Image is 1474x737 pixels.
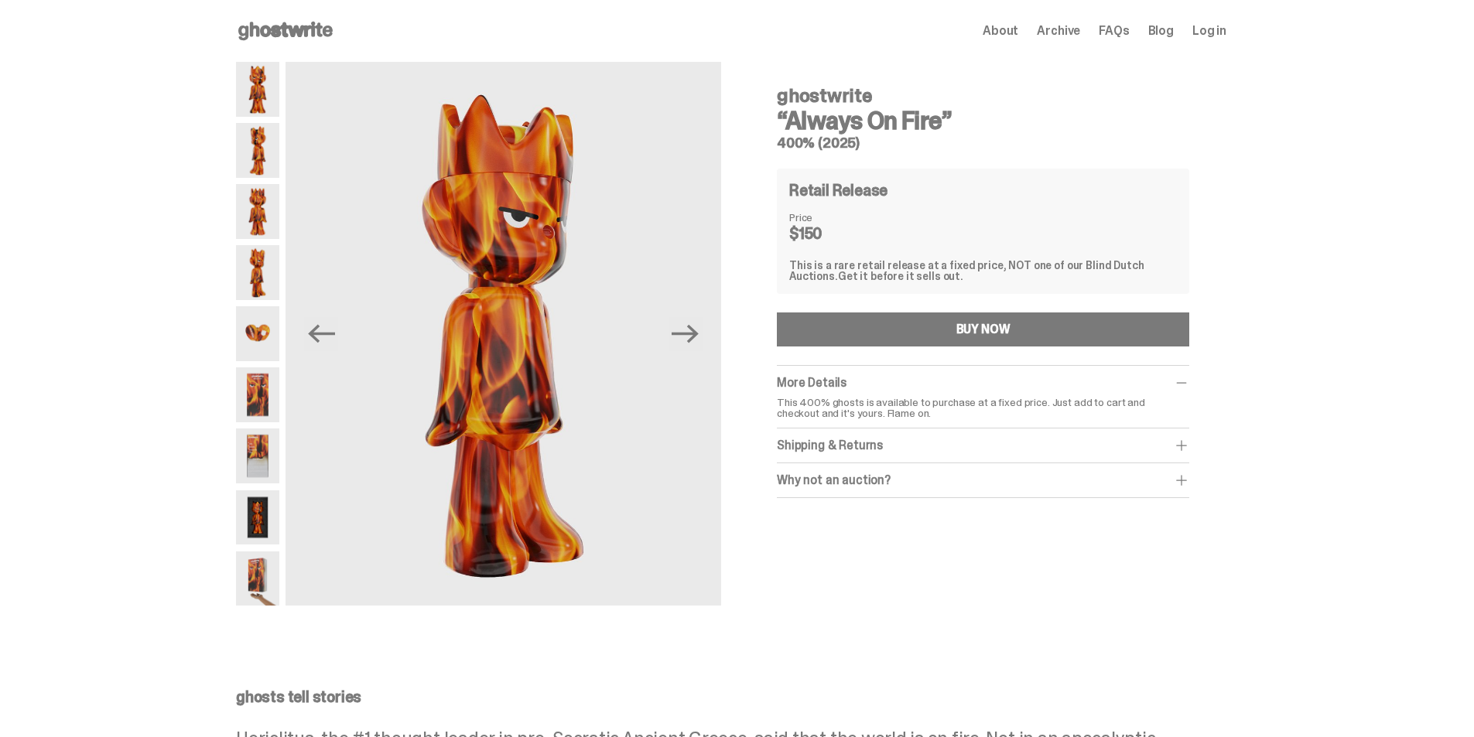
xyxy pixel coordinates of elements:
div: This is a rare retail release at a fixed price, NOT one of our Blind Dutch Auctions. [789,260,1177,281]
h5: 400% (2025) [777,136,1189,150]
img: Always-On-Fire---Website-Archive.2494X.png [236,428,279,483]
img: Always-On-Fire---Website-Archive.2491X.png [236,367,279,422]
dt: Price [789,212,867,223]
div: Shipping & Returns [777,438,1189,453]
button: Next [669,317,703,351]
p: ghosts tell stories [236,689,1226,705]
h4: ghostwrite [777,87,1189,105]
h4: Retail Release [789,183,887,198]
h3: “Always On Fire” [777,108,1189,133]
img: Always-On-Fire---Website-Archive.2489X.png [236,245,279,300]
img: Always-On-Fire---Website-Archive.2487X.png [236,184,279,239]
p: This 400% ghosts is available to purchase at a fixed price. Just add to cart and checkout and it'... [777,397,1189,418]
a: Archive [1037,25,1080,37]
button: Previous [304,317,338,351]
div: Why not an auction? [777,473,1189,488]
img: Always-On-Fire---Website-Archive.2497X.png [236,490,279,545]
div: BUY NOW [956,323,1011,336]
img: Always-On-Fire---Website-Archive.2485X.png [236,123,279,178]
a: FAQs [1099,25,1129,37]
a: Log in [1192,25,1226,37]
a: About [983,25,1018,37]
span: Get it before it sells out. [838,269,963,283]
dd: $150 [789,226,867,241]
a: Blog [1148,25,1174,37]
img: Always-On-Fire---Website-Archive.2490X.png [236,306,279,361]
span: More Details [777,374,846,391]
img: Always-On-Fire---Website-Archive.2484X.png [236,62,279,117]
img: Always-On-Fire---Website-Archive.2522XX.png [236,551,279,606]
button: BUY NOW [777,312,1189,346]
img: Always-On-Fire---Website-Archive.2489X.png [286,62,721,606]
